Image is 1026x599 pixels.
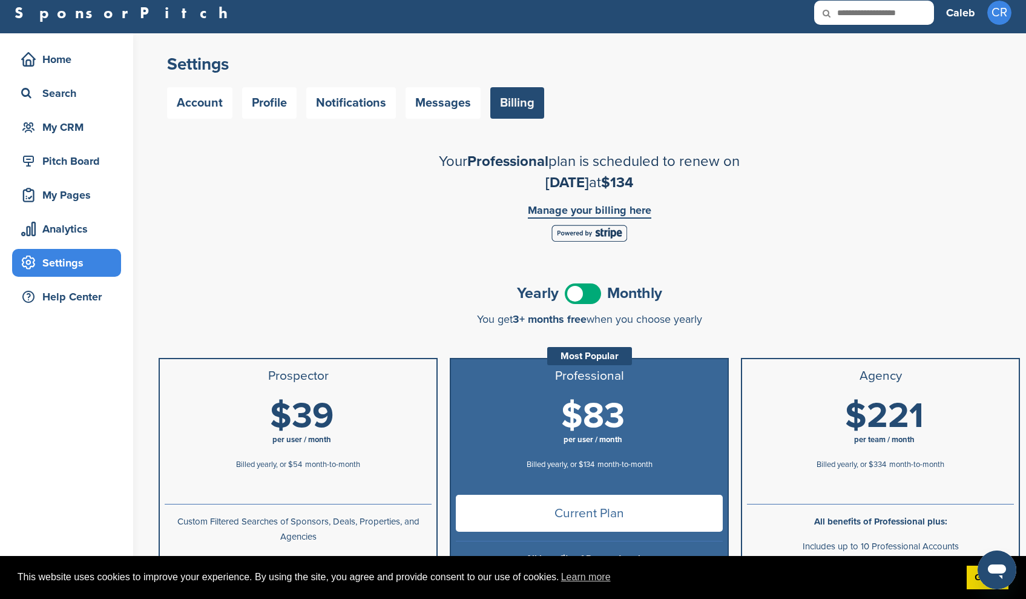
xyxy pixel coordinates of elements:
span: 3+ months free [513,313,587,326]
span: Current Plan [456,495,723,532]
span: $221 [845,395,924,437]
h3: Caleb [946,4,975,21]
div: You get when you choose yearly [159,313,1020,325]
div: Pitch Board [18,150,121,172]
div: Analytics [18,218,121,240]
a: Messages [406,87,481,119]
b: All benefits of Professional plus: [814,516,947,527]
span: CR [987,1,1011,25]
h3: Prospector [165,369,432,383]
h2: Your plan is scheduled to renew on at [378,151,801,193]
span: month-to-month [597,460,653,469]
span: per user / month [272,435,331,445]
span: $39 [270,395,334,437]
div: Settings [18,252,121,274]
a: Search [12,79,121,107]
span: Monthly [607,286,662,301]
span: month-to-month [889,460,944,469]
span: This website uses cookies to improve your experience. By using the site, you agree and provide co... [18,568,957,586]
h3: Agency [747,369,1014,383]
a: My CRM [12,113,121,141]
b: All benefits of Prospector plus: [526,553,653,564]
a: SponsorPitch [15,5,235,21]
a: Manage your billing here [528,205,651,219]
span: Billed yearly, or $134 [527,460,594,469]
span: month-to-month [305,460,360,469]
a: Analytics [12,215,121,243]
a: Pitch Board [12,147,121,175]
span: $83 [561,395,625,437]
p: Includes up to 10 Professional Accounts [747,539,1014,554]
div: My Pages [18,184,121,206]
iframe: Button to launch messaging window [978,551,1016,589]
span: per team / month [854,435,915,445]
a: Settings [12,249,121,277]
a: Home [12,45,121,73]
a: dismiss cookie message [967,566,1008,590]
div: My CRM [18,116,121,138]
div: Search [18,82,121,104]
span: Yearly [517,286,559,301]
div: Home [18,48,121,70]
img: Stripe [551,225,627,242]
span: Professional [467,153,548,170]
p: Custom Filtered Searches of Sponsors, Deals, Properties, and Agencies [165,514,432,544]
p: Search and Add Pitches [165,554,432,569]
a: learn more about cookies [559,568,613,586]
a: My Pages [12,181,121,209]
span: [DATE] [545,174,589,191]
a: Profile [242,87,297,119]
span: $134 [601,174,633,191]
span: per user / month [564,435,622,445]
a: Billing [490,87,544,119]
div: Help Center [18,286,121,308]
h2: Settings [167,53,1011,75]
a: Notifications [306,87,396,119]
span: Billed yearly, or $334 [817,460,886,469]
a: Account [167,87,232,119]
div: Most Popular [547,347,632,365]
span: Billed yearly, or $54 [236,460,302,469]
a: Help Center [12,283,121,311]
h3: Professional [456,369,723,383]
